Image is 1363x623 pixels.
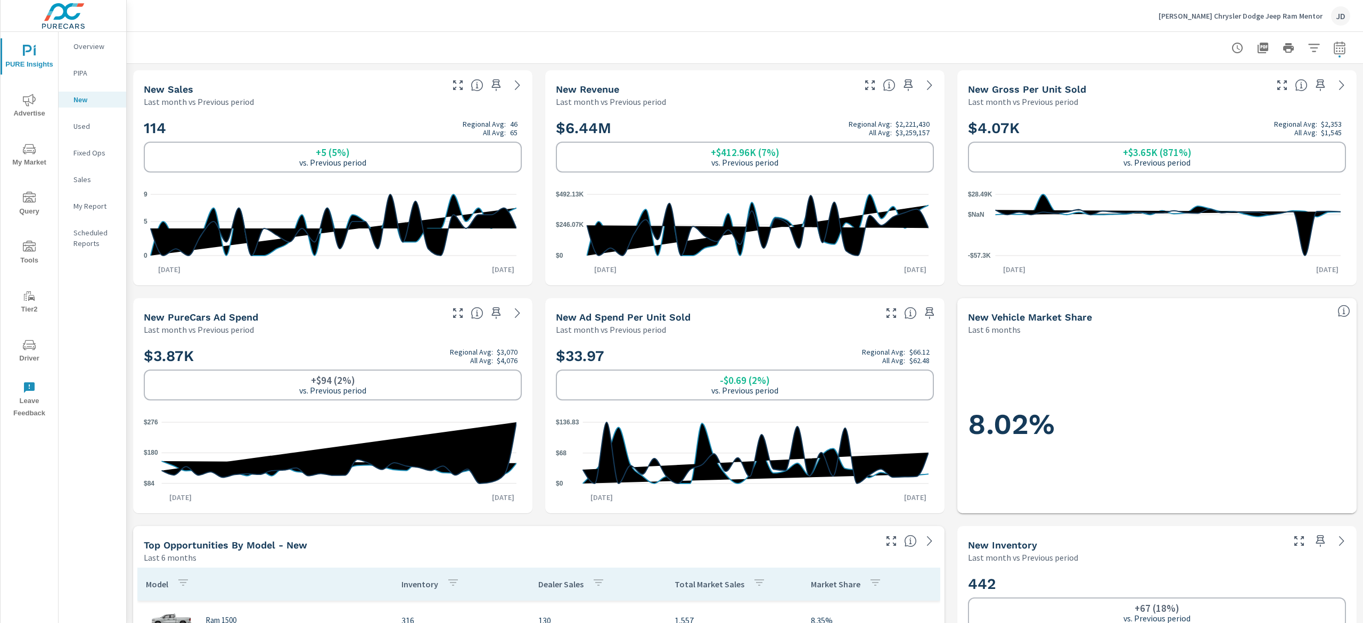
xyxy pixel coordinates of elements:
[144,311,258,323] h5: New PureCars Ad Spend
[968,406,1346,442] h1: 8.02%
[485,264,522,275] p: [DATE]
[1135,603,1179,613] h6: +67 (18%)
[900,77,917,94] span: Save this to your personalized report
[59,38,126,54] div: Overview
[909,348,930,356] p: $66.12
[1337,305,1350,317] span: Dealer Sales within ZipCode / Total Market Sales. [Market = within dealer PMA (or 60 miles if no ...
[4,94,55,120] span: Advertise
[675,579,744,589] p: Total Market Sales
[4,192,55,218] span: Query
[144,95,254,108] p: Last month vs Previous period
[556,311,691,323] h5: New Ad Spend Per Unit Sold
[450,348,493,356] p: Regional Avg:
[556,119,934,137] h2: $6.44M
[897,492,934,503] p: [DATE]
[59,171,126,187] div: Sales
[488,305,505,322] span: Save this to your personalized report
[556,323,666,336] p: Last month vs Previous period
[510,120,518,128] p: 46
[556,480,563,487] text: $0
[968,323,1021,336] p: Last 6 months
[73,201,118,211] p: My Report
[463,120,506,128] p: Regional Avg:
[1274,120,1317,128] p: Regional Avg:
[73,227,118,249] p: Scheduled Reports
[968,84,1086,95] h5: New Gross Per Unit Sold
[1321,128,1342,137] p: $1,545
[401,579,438,589] p: Inventory
[711,386,778,395] p: vs. Previous period
[556,191,584,198] text: $492.13K
[968,95,1078,108] p: Last month vs Previous period
[1294,128,1317,137] p: All Avg:
[485,492,522,503] p: [DATE]
[151,264,188,275] p: [DATE]
[1,32,58,424] div: nav menu
[869,128,892,137] p: All Avg:
[909,356,930,365] p: $62.48
[921,305,938,322] span: Save this to your personalized report
[146,579,168,589] p: Model
[4,45,55,71] span: PURE Insights
[144,191,147,198] text: 9
[711,158,778,167] p: vs. Previous period
[73,41,118,52] p: Overview
[471,307,483,319] span: Total cost of media for all PureCars channels for the selected dealership group over the selected...
[556,347,934,365] h2: $33.97
[144,551,196,564] p: Last 6 months
[509,305,526,322] a: See more details in report
[556,222,584,229] text: $246.07K
[4,241,55,267] span: Tools
[849,120,892,128] p: Regional Avg:
[904,307,917,319] span: Average cost of advertising per each vehicle sold at the dealer over the selected date range. The...
[921,532,938,550] a: See more details in report
[59,225,126,251] div: Scheduled Reports
[144,252,147,259] text: 0
[556,252,563,259] text: $0
[144,480,154,487] text: $84
[1312,532,1329,550] span: Save this to your personalized report
[883,305,900,322] button: Make Fullscreen
[73,174,118,185] p: Sales
[1321,120,1342,128] p: $2,353
[73,68,118,78] p: PIPA
[1331,6,1350,26] div: JD
[59,65,126,81] div: PIPA
[1252,37,1274,59] button: "Export Report to PDF"
[316,147,350,158] h6: +5 (5%)
[968,211,984,218] text: $NaN
[73,94,118,105] p: New
[811,579,860,589] p: Market Share
[471,79,483,92] span: Number of vehicles sold by the dealership over the selected date range. [Source: This data is sou...
[883,532,900,550] button: Make Fullscreen
[556,419,579,426] text: $136.83
[1278,37,1299,59] button: Print Report
[144,119,522,137] h2: 114
[483,128,506,137] p: All Avg:
[449,77,466,94] button: Make Fullscreen
[896,128,930,137] p: $3,259,157
[144,323,254,336] p: Last month vs Previous period
[1333,532,1350,550] a: See more details in report
[1123,613,1190,623] p: vs. Previous period
[921,77,938,94] a: See more details in report
[470,356,493,365] p: All Avg:
[968,539,1037,551] h5: New Inventory
[1312,77,1329,94] span: Save this to your personalized report
[59,92,126,108] div: New
[59,145,126,161] div: Fixed Ops
[968,551,1078,564] p: Last month vs Previous period
[4,290,55,316] span: Tier2
[144,218,147,225] text: 5
[59,198,126,214] div: My Report
[897,264,934,275] p: [DATE]
[583,492,620,503] p: [DATE]
[556,84,619,95] h5: New Revenue
[162,492,199,503] p: [DATE]
[1123,147,1192,158] h6: +$3.65K (871%)
[488,77,505,94] span: Save this to your personalized report
[968,119,1346,137] h2: $4.07K
[449,305,466,322] button: Make Fullscreen
[144,84,193,95] h5: New Sales
[896,120,930,128] p: $2,221,430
